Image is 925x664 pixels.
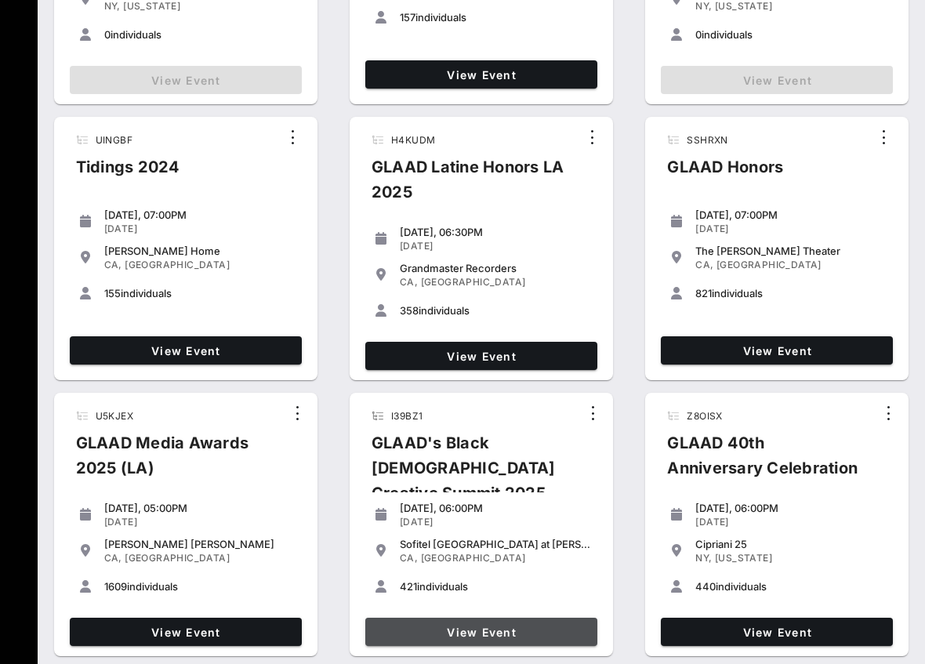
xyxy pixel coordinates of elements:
div: The [PERSON_NAME] Theater [695,245,887,257]
div: individuals [400,11,591,24]
div: GLAAD's Black [DEMOGRAPHIC_DATA] Creative Summit 2025 [359,430,580,518]
span: CA, [400,276,418,288]
span: 821 [695,287,712,299]
div: individuals [104,580,296,593]
a: View Event [365,60,597,89]
span: NY, [695,552,712,564]
span: View Event [76,626,296,639]
div: individuals [695,287,887,299]
div: individuals [104,287,296,299]
div: GLAAD Latine Honors LA 2025 [359,154,579,217]
a: View Event [365,342,597,370]
div: [DATE], 06:00PM [400,502,591,514]
div: [DATE], 06:30PM [400,226,591,238]
span: 0 [695,28,702,41]
a: View Event [70,618,302,646]
span: CA, [104,259,122,270]
a: View Event [661,618,893,646]
div: [DATE], 07:00PM [695,209,887,221]
div: [DATE], 05:00PM [104,502,296,514]
a: View Event [661,336,893,365]
span: 1609 [104,580,127,593]
div: [DATE] [104,223,296,235]
div: GLAAD 40th Anniversary Celebration [655,430,876,493]
span: [GEOGRAPHIC_DATA] [421,552,526,564]
div: individuals [400,304,591,317]
span: View Event [372,626,591,639]
div: GLAAD Honors [655,154,796,192]
span: U5KJEX [96,410,133,422]
span: 440 [695,580,716,593]
a: View Event [365,618,597,646]
span: SSHRXN [687,134,727,146]
span: CA, [695,259,713,270]
span: UINGBF [96,134,132,146]
span: View Event [372,350,591,363]
span: [GEOGRAPHIC_DATA] [125,552,230,564]
a: View Event [70,336,302,365]
div: [DATE] [695,223,887,235]
div: individuals [400,580,591,593]
span: View Event [667,626,887,639]
span: [US_STATE] [715,552,772,564]
div: individuals [104,28,296,41]
span: [GEOGRAPHIC_DATA] [716,259,822,270]
div: [DATE] [695,516,887,528]
div: [PERSON_NAME] [PERSON_NAME] [104,538,296,550]
span: 358 [400,304,419,317]
div: Cipriani 25 [695,538,887,550]
div: [DATE] [400,240,591,252]
span: CA, [400,552,418,564]
span: 0 [104,28,111,41]
div: GLAAD Media Awards 2025 (LA) [63,430,285,493]
div: individuals [695,580,887,593]
div: [DATE] [104,516,296,528]
span: Z8OISX [687,410,722,422]
span: CA, [104,552,122,564]
div: [DATE], 07:00PM [104,209,296,221]
span: 157 [400,11,415,24]
div: [PERSON_NAME] Home [104,245,296,257]
span: H4KUDM [391,134,435,146]
span: [GEOGRAPHIC_DATA] [125,259,230,270]
span: 421 [400,580,417,593]
span: View Event [667,344,887,357]
div: [DATE] [400,516,591,528]
div: [DATE], 06:00PM [695,502,887,514]
span: View Event [372,68,591,82]
div: Sofitel [GEOGRAPHIC_DATA] at [PERSON_NAME][GEOGRAPHIC_DATA] [400,538,591,550]
span: [GEOGRAPHIC_DATA] [421,276,526,288]
span: I39BZ1 [391,410,423,422]
span: View Event [76,344,296,357]
div: Grandmaster Recorders [400,262,591,274]
div: Tidings 2024 [63,154,193,192]
div: individuals [695,28,887,41]
span: 155 [104,287,121,299]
